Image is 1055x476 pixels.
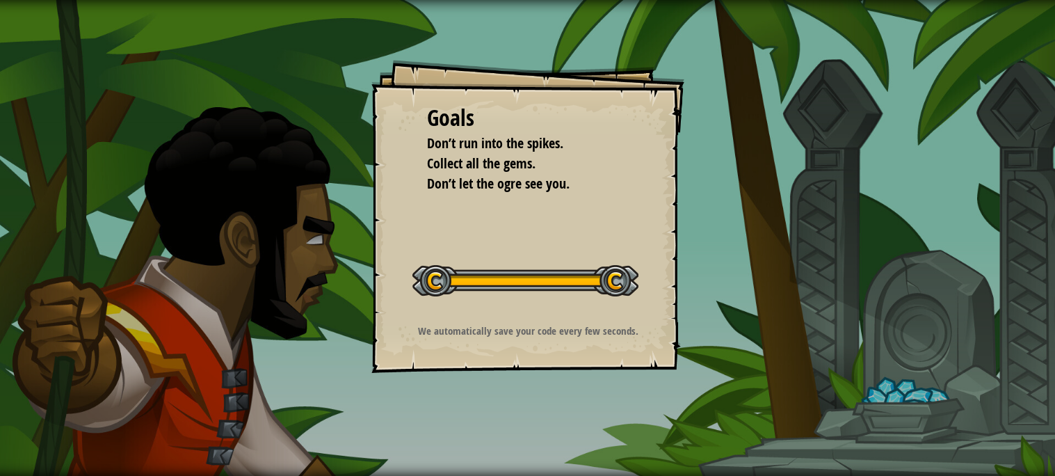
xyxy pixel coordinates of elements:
li: Collect all the gems. [410,154,625,174]
span: Don’t let the ogre see you. [427,174,570,193]
li: Don’t let the ogre see you. [410,174,625,194]
span: Collect all the gems. [427,154,535,173]
li: Don’t run into the spikes. [410,134,625,154]
p: We automatically save your code every few seconds. [389,324,668,338]
span: Don’t run into the spikes. [427,134,563,152]
div: Goals [427,102,629,134]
